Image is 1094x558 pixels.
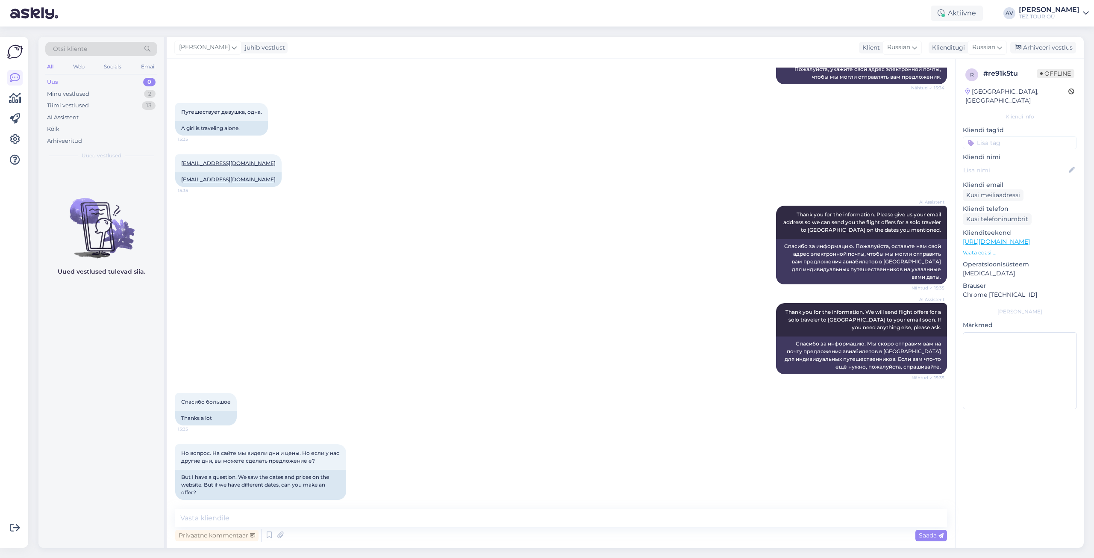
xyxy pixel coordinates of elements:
[963,281,1077,290] p: Brauser
[963,269,1077,278] p: [MEDICAL_DATA]
[983,68,1037,79] div: # re91k5tu
[47,78,58,86] div: Uus
[45,61,55,72] div: All
[181,399,231,405] span: Спасибо большое
[963,136,1077,149] input: Lisa tag
[963,290,1077,299] p: Chrome [TECHNICAL_ID]
[912,199,944,205] span: AI Assistent
[1019,6,1089,20] a: [PERSON_NAME]TEZ TOUR OÜ
[963,213,1032,225] div: Küsi telefoninumbrit
[241,43,285,52] div: juhib vestlust
[887,43,910,52] span: Russian
[912,375,944,381] span: Nähtud ✓ 15:35
[963,113,1077,121] div: Kliendi info
[181,176,276,183] a: [EMAIL_ADDRESS][DOMAIN_NAME]
[178,136,210,142] span: 15:35
[776,337,947,374] div: Спасибо за информацию. Мы скоро отправим вам на почту предложения авиабилетов в [GEOGRAPHIC_DATA]...
[179,43,230,52] span: [PERSON_NAME]
[912,285,944,291] span: Nähtud ✓ 15:35
[963,308,1077,316] div: [PERSON_NAME]
[58,267,145,276] p: Uued vestlused tulevad siia.
[963,228,1077,237] p: Klienditeekond
[1003,7,1015,19] div: AV
[47,125,59,133] div: Kõik
[47,90,89,98] div: Minu vestlused
[7,44,23,60] img: Askly Logo
[181,450,341,464] span: Но вопрос. На сайте мы видели дни и цены. Но если у нас другие дни, вы можете сделать предложение е?
[859,43,880,52] div: Klient
[47,101,89,110] div: Tiimi vestlused
[178,426,210,432] span: 15:35
[175,121,268,136] div: A girl is traveling alone.
[175,411,237,425] div: Thanks a lot
[963,153,1077,162] p: Kliendi nimi
[181,109,262,115] span: Путешествует девушка, одна.
[912,296,944,303] span: AI Assistent
[776,239,947,284] div: Спасибо за информацию. Пожалуйста, оставьте нам свой адрес электронной почты, чтобы мы могли отпр...
[963,260,1077,269] p: Operatsioonisüsteem
[143,78,156,86] div: 0
[929,43,965,52] div: Klienditugi
[970,71,974,78] span: r
[785,309,942,331] span: Thank you for the information. We will send flight offers for a solo traveler to [GEOGRAPHIC_DATA...
[963,126,1077,135] p: Kliendi tag'id
[963,238,1030,245] a: [URL][DOMAIN_NAME]
[142,101,156,110] div: 13
[963,180,1077,189] p: Kliendi email
[919,531,944,539] span: Saada
[71,61,86,72] div: Web
[963,189,1023,201] div: Küsi meiliaadressi
[963,204,1077,213] p: Kliendi telefon
[911,85,944,91] span: Nähtud ✓ 15:34
[175,530,259,541] div: Privaatne kommentaar
[1019,13,1079,20] div: TEZ TOUR OÜ
[47,137,82,145] div: Arhiveeritud
[175,470,346,500] div: But I have a question. We saw the dates and prices on the website. But if we have different dates...
[783,211,942,233] span: Thank you for the information. Please give us your email address so we can send you the flight of...
[139,61,157,72] div: Email
[1019,6,1079,13] div: [PERSON_NAME]
[963,321,1077,330] p: Märkmed
[963,249,1077,257] p: Vaata edasi ...
[38,183,164,260] img: No chats
[1037,69,1074,78] span: Offline
[53,44,87,53] span: Otsi kliente
[102,61,123,72] div: Socials
[965,87,1068,105] div: [GEOGRAPHIC_DATA], [GEOGRAPHIC_DATA]
[963,165,1067,175] input: Lisa nimi
[931,6,983,21] div: Aktiivne
[972,43,995,52] span: Russian
[47,113,79,122] div: AI Assistent
[144,90,156,98] div: 2
[181,160,276,166] a: [EMAIL_ADDRESS][DOMAIN_NAME]
[178,187,210,194] span: 15:35
[1010,42,1076,53] div: Arhiveeri vestlus
[82,152,121,159] span: Uued vestlused
[178,500,210,507] span: 15:36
